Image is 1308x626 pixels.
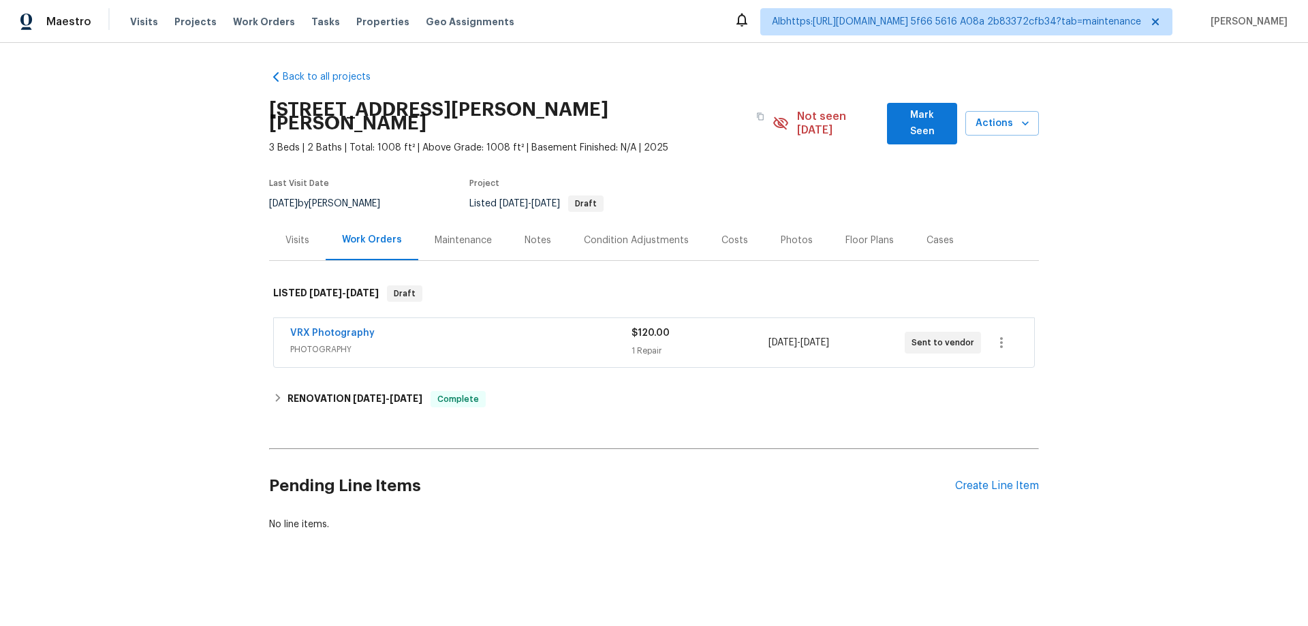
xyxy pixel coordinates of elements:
div: by [PERSON_NAME] [269,195,396,212]
span: Visits [130,15,158,29]
div: Create Line Item [955,480,1039,492]
span: Sent to vendor [912,336,980,349]
a: VRX Photography [290,328,375,338]
div: RENOVATION [DATE]-[DATE]Complete [269,383,1039,416]
div: Photos [781,234,813,247]
span: Work Orders [233,15,295,29]
h6: RENOVATION [287,391,422,407]
div: No line items. [269,518,1039,531]
span: [PERSON_NAME] [1205,15,1288,29]
span: Listed [469,199,604,208]
span: Complete [432,392,484,406]
div: 1 Repair [632,344,768,358]
span: [DATE] [269,199,298,208]
span: [DATE] [800,338,829,347]
span: - [353,394,422,403]
span: Draft [570,200,602,208]
span: [DATE] [531,199,560,208]
button: Copy Address [748,104,773,129]
div: Notes [525,234,551,247]
span: Project [469,179,499,187]
span: - [499,199,560,208]
div: Floor Plans [845,234,894,247]
span: Last Visit Date [269,179,329,187]
div: Costs [721,234,748,247]
span: Mark Seen [898,107,946,140]
div: Maintenance [435,234,492,247]
div: LISTED [DATE]-[DATE]Draft [269,272,1039,315]
span: - [309,288,379,298]
a: Back to all projects [269,70,400,84]
h6: LISTED [273,285,379,302]
span: Projects [174,15,217,29]
div: Cases [926,234,954,247]
span: Properties [356,15,409,29]
span: PHOTOGRAPHY [290,343,632,356]
button: Mark Seen [887,103,957,144]
h2: Pending Line Items [269,454,955,518]
span: Albhttps:[URL][DOMAIN_NAME] 5f66 5616 A08a 2b83372cfb34?tab=maintenance [772,15,1141,29]
span: Actions [976,115,1028,132]
h2: [STREET_ADDRESS][PERSON_NAME][PERSON_NAME] [269,103,748,130]
div: Visits [285,234,309,247]
span: [DATE] [353,394,386,403]
span: [DATE] [346,288,379,298]
span: Maestro [46,15,91,29]
span: [DATE] [390,394,422,403]
span: $120.00 [632,328,670,338]
span: Draft [388,287,421,300]
span: [DATE] [309,288,342,298]
span: Tasks [311,17,340,27]
div: Condition Adjustments [584,234,689,247]
span: 3 Beds | 2 Baths | Total: 1008 ft² | Above Grade: 1008 ft² | Basement Finished: N/A | 2025 [269,141,773,155]
span: [DATE] [768,338,797,347]
span: - [768,336,829,349]
span: Not seen [DATE] [797,110,879,137]
span: [DATE] [499,199,528,208]
span: Geo Assignments [426,15,514,29]
button: Actions [965,111,1039,136]
div: Work Orders [342,233,402,247]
